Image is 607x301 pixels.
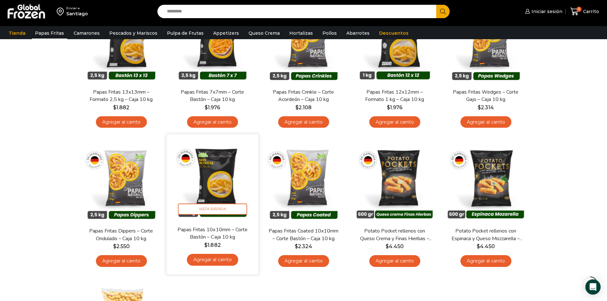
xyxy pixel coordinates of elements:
a: Papas Fritas Dippers – Corte Ondulado – Caja 10 kg [84,227,158,242]
a: Agregar al carrito: “Papas Fritas Coated 10x10mm - Corte Bastón - Caja 10 kg” [278,255,329,267]
div: Enviar a [66,6,88,11]
div: Open Intercom Messenger [585,279,601,295]
a: 0 Carrito [569,4,601,19]
span: $ [113,104,116,111]
a: Papas Fritas 10x10mm – Corte Bastón – Caja 10 kg [175,226,249,241]
a: Agregar al carrito: “Papas Fritas Wedges – Corte Gajo - Caja 10 kg” [460,116,511,128]
a: Papas Fritas Wedges – Corte Gajo – Caja 10 kg [449,89,522,103]
img: address-field-icon.svg [57,6,66,17]
a: Papas Fritas 12x12mm – Formato 1 kg – Caja 10 kg [358,89,431,103]
bdi: 2.314 [478,104,494,111]
a: Iniciar sesión [524,5,562,18]
bdi: 1.976 [387,104,402,111]
bdi: 4.450 [477,243,495,249]
bdi: 2.324 [295,243,312,249]
a: Tienda [5,27,29,39]
bdi: 1.882 [113,104,129,111]
a: Pulpa de Frutas [164,27,207,39]
a: Papas Fritas 13x13mm – Formato 2,5 kg – Caja 10 kg [84,89,158,103]
a: Queso Crema [245,27,283,39]
bdi: 4.450 [386,243,404,249]
span: $ [386,243,389,249]
bdi: 2.108 [295,104,312,111]
a: Pescados y Mariscos [106,27,161,39]
span: Iniciar sesión [530,8,562,15]
a: Agregar al carrito: “Potato Pocket rellenos con Queso Crema y Finas Hierbas - Caja 8.4 kg” [369,255,420,267]
a: Agregar al carrito: “Papas Fritas 7x7mm - Corte Bastón - Caja 10 kg” [187,116,238,128]
span: $ [205,104,208,111]
a: Descuentos [376,27,412,39]
a: Agregar al carrito: “Papas Fritas 13x13mm - Formato 2,5 kg - Caja 10 kg” [96,116,147,128]
span: $ [387,104,390,111]
span: $ [295,104,299,111]
span: Carrito [582,8,599,15]
a: Appetizers [210,27,242,39]
a: Agregar al carrito: “Papas Fritas Crinkle - Corte Acordeón - Caja 10 kg” [278,116,329,128]
a: Abarrotes [343,27,373,39]
span: $ [113,243,116,249]
span: $ [295,243,298,249]
a: Papas Fritas 7x7mm – Corte Bastón – Caja 10 kg [176,89,249,103]
a: Agregar al carrito: “Potato Pocket rellenos con Espinaca y Queso Mozzarella - Caja 8.4 kg” [460,255,511,267]
div: Santiago [66,11,88,17]
a: Hortalizas [286,27,316,39]
bdi: 2.550 [113,243,130,249]
span: $ [478,104,481,111]
a: Potato Pocket rellenos con Espinaca y Queso Mozzarella – Caja 8.4 kg [449,227,522,242]
span: $ [204,242,207,248]
a: Agregar al carrito: “Papas Fritas 10x10mm - Corte Bastón - Caja 10 kg” [187,254,238,266]
a: Papas Fritas Crinkle – Corte Acordeón – Caja 10 kg [267,89,340,103]
a: Agregar al carrito: “Papas Fritas Dippers - Corte Ondulado - Caja 10 kg” [96,255,147,267]
span: $ [477,243,480,249]
a: Papas Fritas [32,27,67,39]
a: Pollos [319,27,340,39]
bdi: 1.882 [204,242,220,248]
span: Vista Rápida [178,204,247,215]
a: Agregar al carrito: “Papas Fritas 12x12mm - Formato 1 kg - Caja 10 kg” [369,116,420,128]
a: Potato Pocket rellenos con Queso Crema y Finas Hierbas – Caja 8.4 kg [358,227,431,242]
bdi: 1.976 [205,104,220,111]
span: 0 [576,7,582,12]
a: Camarones [70,27,103,39]
a: Papas Fritas Coated 10x10mm – Corte Bastón – Caja 10 kg [267,227,340,242]
button: Search button [436,5,450,18]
